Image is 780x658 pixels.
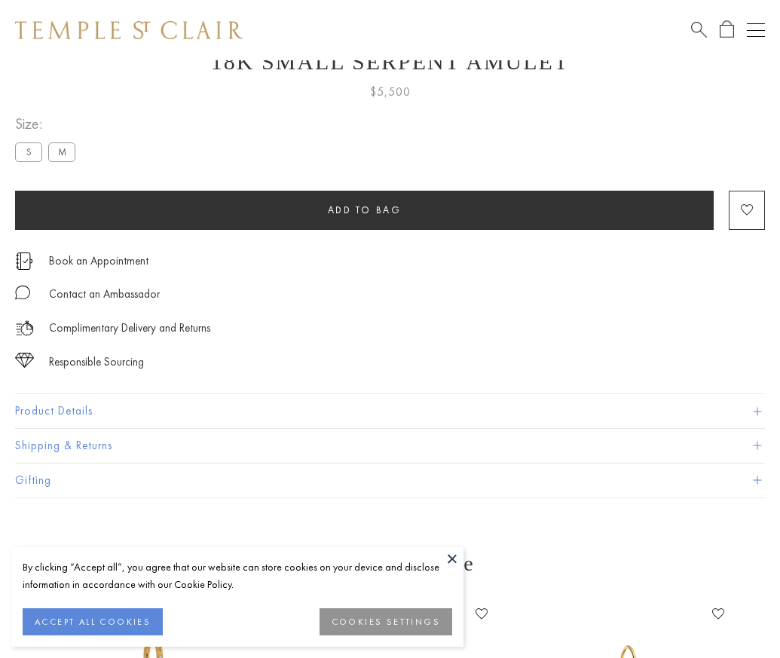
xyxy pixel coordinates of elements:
[15,49,765,75] h1: 18K Small Serpent Amulet
[49,252,148,269] a: Book an Appointment
[15,21,243,39] img: Temple St. Clair
[15,142,42,161] label: S
[15,429,765,463] button: Shipping & Returns
[49,285,160,304] div: Contact an Ambassador
[370,82,411,102] span: $5,500
[15,353,34,368] img: icon_sourcing.svg
[320,608,452,635] button: COOKIES SETTINGS
[15,319,34,338] img: icon_delivery.svg
[15,191,714,230] button: Add to bag
[691,20,707,39] a: Search
[15,464,765,497] button: Gifting
[15,285,30,300] img: MessageIcon-01_2.svg
[49,319,210,338] p: Complimentary Delivery and Returns
[23,559,452,593] div: By clicking “Accept all”, you agree that our website can store cookies on your device and disclos...
[747,21,765,39] button: Open navigation
[328,204,402,216] span: Add to bag
[720,20,734,39] a: Open Shopping Bag
[49,353,144,372] div: Responsible Sourcing
[15,112,81,136] span: Size:
[48,142,75,161] label: M
[15,252,33,270] img: icon_appointment.svg
[15,394,765,428] button: Product Details
[23,608,163,635] button: ACCEPT ALL COOKIES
